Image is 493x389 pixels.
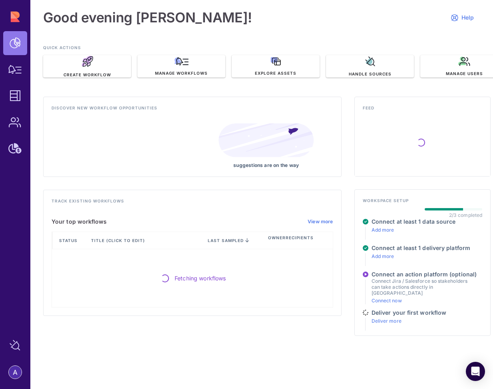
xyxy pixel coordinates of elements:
[372,227,394,233] a: Add more
[43,10,252,26] h1: Good evening [PERSON_NAME]!
[372,278,482,296] p: Connect Jira / Salesforce so stakeholders can take actions directly in [GEOGRAPHIC_DATA]
[255,70,296,76] span: Explore assets
[372,298,402,304] a: Connect now
[286,235,314,246] span: Recipients
[59,238,79,243] span: Status
[372,253,394,259] a: Add more
[155,70,208,76] span: Manage workflows
[349,71,392,77] span: Handle sources
[91,238,147,243] span: Title (click to edit)
[372,271,482,278] h4: Connect an action platform (optional)
[372,244,470,252] h4: Connect at least 1 delivery platform
[43,45,480,55] h3: QUICK ACTIONS
[52,218,107,225] h5: Your top workflows
[372,309,446,316] h4: Deliver your first workflow
[81,56,93,67] img: rocket_launch.e46a70e1.svg
[64,72,111,77] span: Create Workflow
[461,14,474,21] span: Help
[308,218,333,225] a: View more
[9,366,22,379] img: account-photo
[466,362,485,381] div: Open Intercom Messenger
[219,162,314,169] p: suggestions are on the way
[268,235,286,246] span: Owner
[372,318,402,324] a: Deliver more
[363,105,482,115] h4: Feed
[52,105,333,115] h4: Discover new workflow opportunities
[446,71,483,76] span: Manage users
[208,238,244,243] span: last sampled
[363,198,482,208] h4: Workspace setup
[175,274,226,282] span: Fetching workflows
[449,212,482,218] div: 2/3 completed
[372,218,456,225] h4: Connect at least 1 data source
[52,198,333,208] h4: Track existing workflows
